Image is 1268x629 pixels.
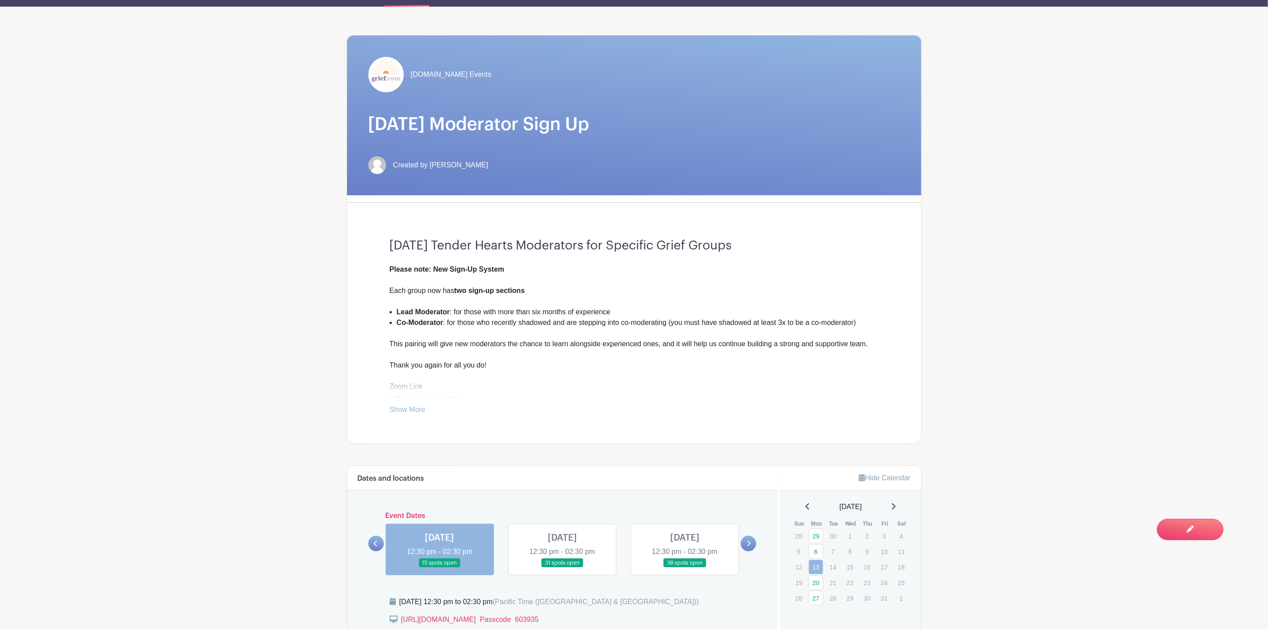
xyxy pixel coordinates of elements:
[390,238,879,253] h3: [DATE] Tender Hearts Moderators for Specific Grief Groups
[791,591,806,605] p: 26
[809,575,823,590] a: 20
[894,591,909,605] p: 1
[399,597,699,607] div: [DATE] 12:30 pm to 02:30 pm
[411,69,491,80] span: [DOMAIN_NAME] Events
[825,519,842,528] th: Tue
[809,529,823,543] a: 29
[826,560,840,574] p: 14
[826,529,840,543] p: 30
[809,591,823,605] a: 27
[860,560,874,574] p: 16
[826,576,840,589] p: 21
[843,576,857,589] p: 22
[809,544,823,559] a: 6
[791,545,806,558] p: 5
[860,529,874,543] p: 2
[809,560,823,574] a: 13
[859,519,877,528] th: Thu
[893,519,911,528] th: Sat
[826,545,840,558] p: 7
[368,114,900,135] h1: [DATE] Moderator Sign Up
[843,591,857,605] p: 29
[877,545,892,558] p: 10
[808,519,826,528] th: Mon
[860,576,874,589] p: 23
[877,591,892,605] p: 31
[877,560,892,574] p: 17
[860,591,874,605] p: 30
[894,560,909,574] p: 18
[894,576,909,589] p: 25
[894,545,909,558] p: 11
[368,57,404,92] img: grief-logo-planhero.png
[384,512,741,520] h6: Event Dates
[894,529,909,543] p: 4
[842,519,860,528] th: Wed
[843,545,857,558] p: 8
[843,560,857,574] p: 15
[358,475,424,483] h6: Dates and locations
[791,519,808,528] th: Sun
[390,393,465,401] a: [URL][DOMAIN_NAME]
[401,616,539,623] a: [URL][DOMAIN_NAME] Passcode 603935
[390,339,879,413] div: This pairing will give new moderators the chance to learn alongside experienced ones, and it will...
[393,160,488,170] span: Created by [PERSON_NAME]
[454,287,525,294] strong: two sign-up sections
[877,529,892,543] p: 3
[860,545,874,558] p: 9
[840,502,862,512] span: [DATE]
[791,529,806,543] p: 28
[843,529,857,543] p: 1
[397,308,450,316] strong: Lead Moderator
[390,285,879,307] div: Each group now has
[791,560,806,574] p: 12
[368,156,386,174] img: default-ce2991bfa6775e67f084385cd625a349d9dcbb7a52a09fb2fda1e96e2d18dcdb.png
[791,576,806,589] p: 19
[877,519,894,528] th: Fri
[397,317,879,339] li: : for those who recently shadowed and are stepping into co-moderating (you must have shadowed at ...
[397,319,443,326] strong: Co-Moderator
[390,265,505,273] strong: Please note: New Sign-Up System
[859,474,910,482] a: Hide Calendar
[493,598,699,605] span: (Pacific Time ([GEOGRAPHIC_DATA] & [GEOGRAPHIC_DATA]))
[390,406,426,417] a: Show More
[397,307,879,317] li: : for those with more than six months of experience
[826,591,840,605] p: 28
[877,576,892,589] p: 24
